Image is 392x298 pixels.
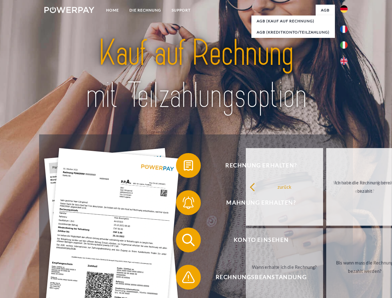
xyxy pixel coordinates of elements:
img: qb_search.svg [181,232,196,248]
div: zurück [250,183,319,191]
img: it [340,41,348,49]
a: AGB (Kreditkonto/Teilzahlung) [251,27,335,38]
img: qb_bill.svg [181,158,196,173]
button: Rechnungsbeanstandung [176,265,337,290]
img: title-powerpay_de.svg [59,30,333,119]
img: en [340,57,348,65]
img: qb_bell.svg [181,195,196,210]
a: DIE RECHNUNG [124,5,166,16]
a: Home [101,5,124,16]
img: logo-powerpay-white.svg [44,7,94,13]
a: AGB (Kauf auf Rechnung) [251,16,335,27]
button: Mahnung erhalten? [176,190,337,215]
div: Wann erhalte ich die Rechnung? [250,263,319,271]
a: agb [316,5,335,16]
a: SUPPORT [166,5,196,16]
button: Rechnung erhalten? [176,153,337,178]
button: Konto einsehen [176,228,337,252]
img: qb_warning.svg [181,269,196,285]
img: de [340,5,348,13]
img: fr [340,25,348,33]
